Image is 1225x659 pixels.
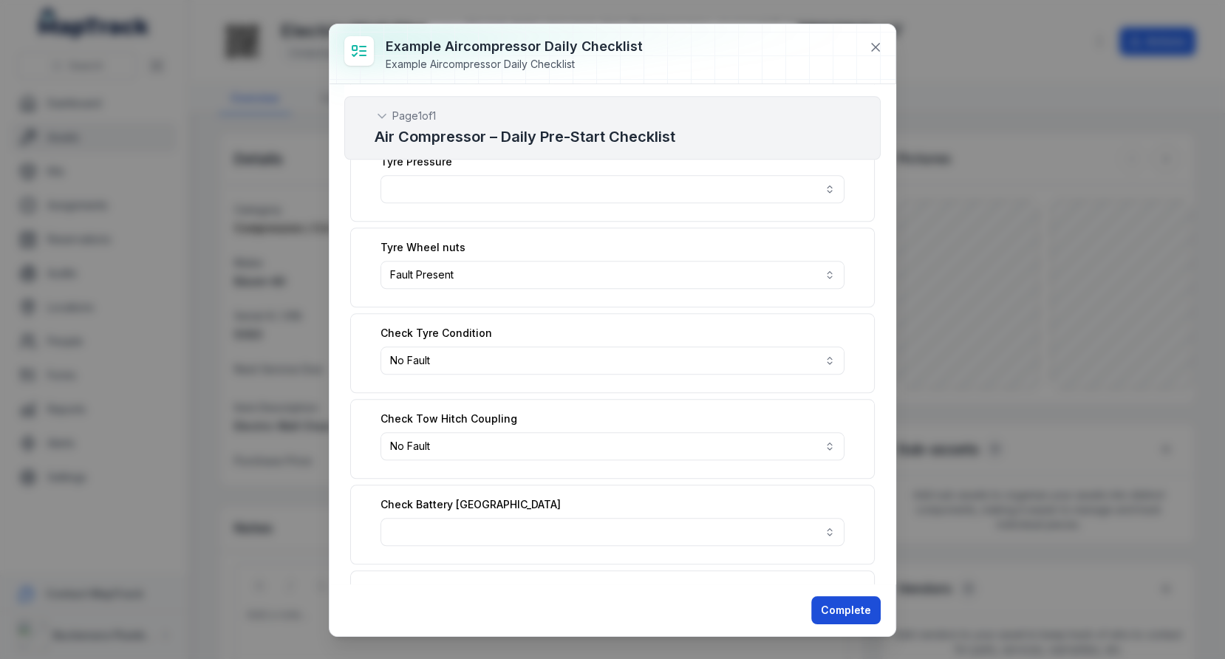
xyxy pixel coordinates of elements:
button: No Fault [381,346,844,375]
h3: Example Aircompressor Daily Checklist [386,36,643,57]
button: No Fault [381,432,844,460]
label: Tyre Pressure [381,154,452,169]
div: Example Aircompressor Daily Checklist [386,57,643,72]
label: Check Tow Hitch Coupling [381,412,517,426]
button: Fault Present [381,261,844,289]
label: Check battery Terminals [381,583,507,598]
span: Page 1 of 1 [392,109,436,123]
label: Check Tyre Condition [381,326,492,341]
h2: Air Compressor – Daily Pre-Start Checklist [375,126,850,147]
label: Tyre Wheel nuts [381,240,465,255]
label: Check Battery [GEOGRAPHIC_DATA] [381,497,561,512]
button: Complete [811,596,881,624]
